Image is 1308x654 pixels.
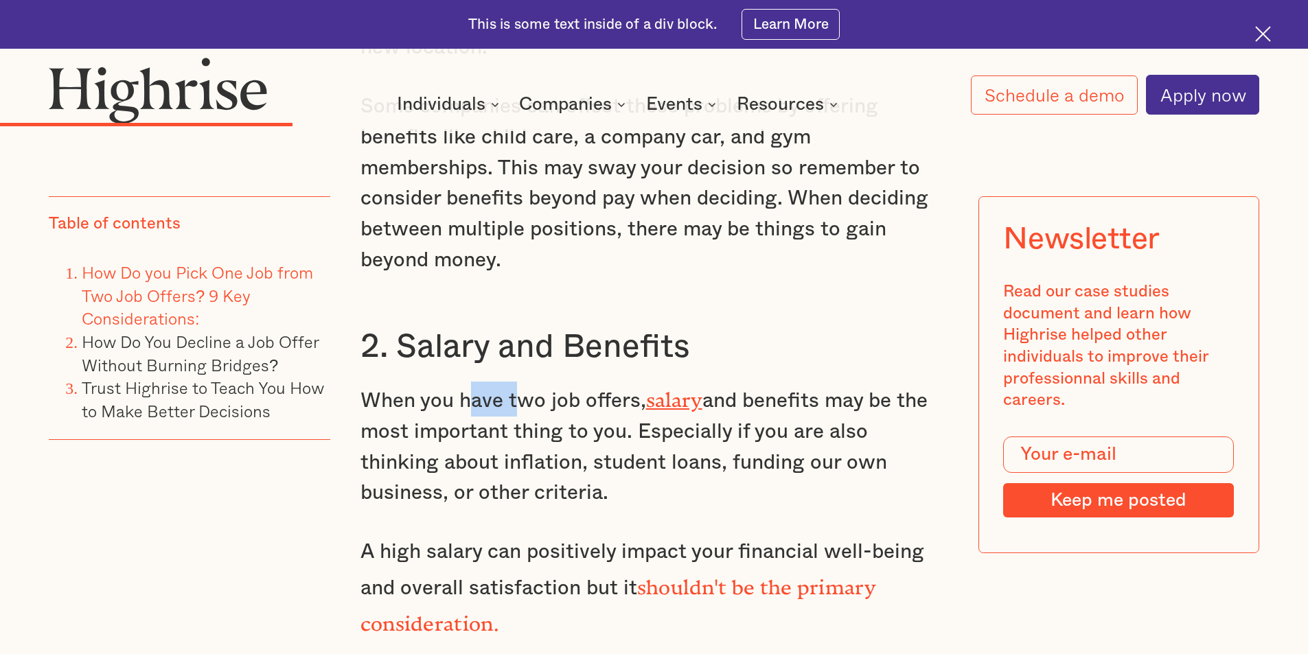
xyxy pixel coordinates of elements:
div: This is some text inside of a div block. [468,15,717,34]
form: Modal Form [1003,436,1234,517]
a: Trust Highrise to Teach You How to Make Better Decisions [82,375,324,423]
div: Newsletter [1003,221,1160,257]
a: Schedule a demo [971,75,1138,115]
h3: 2. Salary and Benefits [360,327,948,368]
div: Events [646,96,702,113]
div: Companies [519,96,612,113]
a: Apply now [1146,75,1259,115]
div: Individuals [397,96,485,113]
a: How Do You Decline a Job Offer Without Burning Bridges? [82,329,319,377]
strong: shouldn't be the primary consideration. [360,576,875,625]
div: Resources [737,96,824,113]
a: How Do you Pick One Job from Two Job Offers? 9 Key Considerations: [82,259,313,331]
div: Resources [737,96,842,113]
input: Your e-mail [1003,436,1234,474]
div: Events [646,96,720,113]
div: Individuals [397,96,503,113]
div: Table of contents [49,213,181,235]
a: Learn More [742,9,840,40]
p: A high salary can positively impact your financial well-being and overall satisfaction but it [360,537,948,640]
p: Some companies can offset these problems by offering benefits like child care, a company car, and... [360,91,948,275]
a: salary [646,388,702,401]
input: Keep me posted [1003,483,1234,517]
img: Cross icon [1255,26,1271,42]
img: Highrise logo [49,57,267,123]
div: Companies [519,96,630,113]
div: Read our case studies document and learn how Highrise helped other individuals to improve their p... [1003,281,1234,412]
p: When you have two job offers, and benefits may be the most important thing to you. Especially if ... [360,382,948,509]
